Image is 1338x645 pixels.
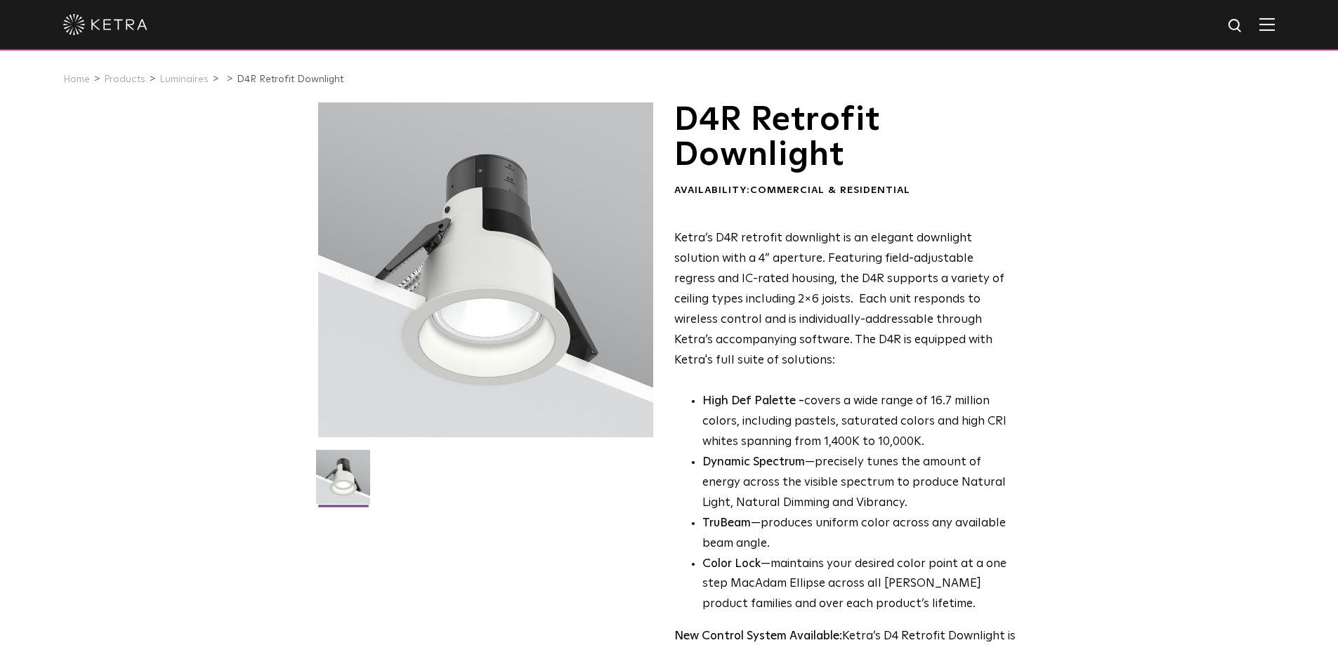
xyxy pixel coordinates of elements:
[702,456,805,468] strong: Dynamic Spectrum
[674,630,842,642] strong: New Control System Available:
[674,229,1016,371] p: Ketra’s D4R retrofit downlight is an elegant downlight solution with a 4” aperture. Featuring fie...
[316,450,370,514] img: D4R Retrofit Downlight
[702,558,761,570] strong: Color Lock
[674,102,1016,173] h1: D4R Retrofit Downlight
[702,554,1016,616] li: —maintains your desired color point at a one step MacAdam Ellipse across all [PERSON_NAME] produc...
[702,392,1016,453] p: covers a wide range of 16.7 million colors, including pastels, saturated colors and high CRI whit...
[702,517,751,529] strong: TruBeam
[159,74,209,84] a: Luminaires
[702,514,1016,554] li: —produces uniform color across any available beam angle.
[237,74,343,84] a: D4R Retrofit Downlight
[1227,18,1245,35] img: search icon
[702,395,804,407] strong: High Def Palette -
[750,185,910,195] span: Commercial & Residential
[1259,18,1275,31] img: Hamburger%20Nav.svg
[63,14,147,35] img: ketra-logo-2019-white
[63,74,90,84] a: Home
[674,184,1016,198] div: Availability:
[104,74,145,84] a: Products
[702,453,1016,514] li: —precisely tunes the amount of energy across the visible spectrum to produce Natural Light, Natur...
